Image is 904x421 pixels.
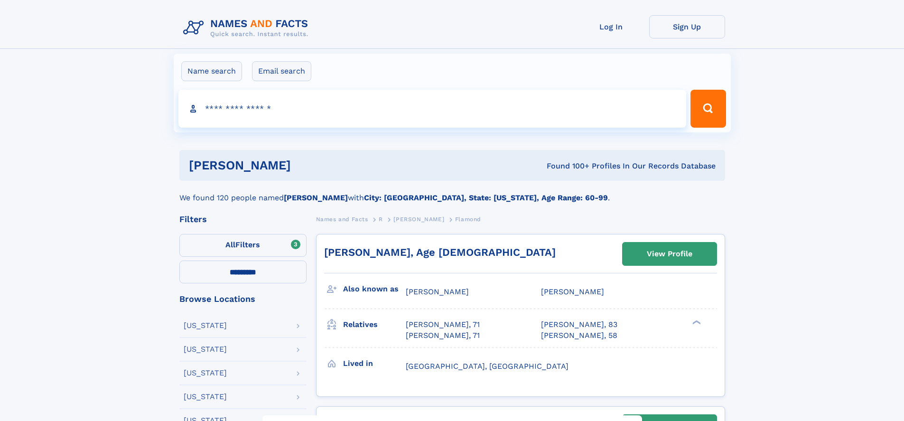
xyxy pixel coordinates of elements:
[379,216,383,223] span: R
[284,193,348,202] b: [PERSON_NAME]
[179,181,725,204] div: We found 120 people named with .
[343,281,406,297] h3: Also known as
[379,213,383,225] a: R
[179,15,316,41] img: Logo Names and Facts
[189,159,419,171] h1: [PERSON_NAME]
[393,213,444,225] a: [PERSON_NAME]
[252,61,311,81] label: Email search
[184,346,227,353] div: [US_STATE]
[179,215,307,224] div: Filters
[649,15,725,38] a: Sign Up
[225,240,235,249] span: All
[184,369,227,377] div: [US_STATE]
[690,319,701,326] div: ❯
[623,243,717,265] a: View Profile
[406,362,568,371] span: [GEOGRAPHIC_DATA], [GEOGRAPHIC_DATA]
[573,15,649,38] a: Log In
[419,161,716,171] div: Found 100+ Profiles In Our Records Database
[455,216,481,223] span: Flamond
[406,319,480,330] a: [PERSON_NAME], 71
[179,234,307,257] label: Filters
[541,319,617,330] a: [PERSON_NAME], 83
[316,213,368,225] a: Names and Facts
[541,330,617,341] a: [PERSON_NAME], 58
[393,216,444,223] span: [PERSON_NAME]
[541,287,604,296] span: [PERSON_NAME]
[406,287,469,296] span: [PERSON_NAME]
[178,90,687,128] input: search input
[324,246,556,258] a: [PERSON_NAME], Age [DEMOGRAPHIC_DATA]
[343,317,406,333] h3: Relatives
[181,61,242,81] label: Name search
[179,295,307,303] div: Browse Locations
[184,322,227,329] div: [US_STATE]
[343,356,406,372] h3: Lived in
[406,330,480,341] a: [PERSON_NAME], 71
[647,243,692,265] div: View Profile
[364,193,608,202] b: City: [GEOGRAPHIC_DATA], State: [US_STATE], Age Range: 60-99
[184,393,227,401] div: [US_STATE]
[690,90,726,128] button: Search Button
